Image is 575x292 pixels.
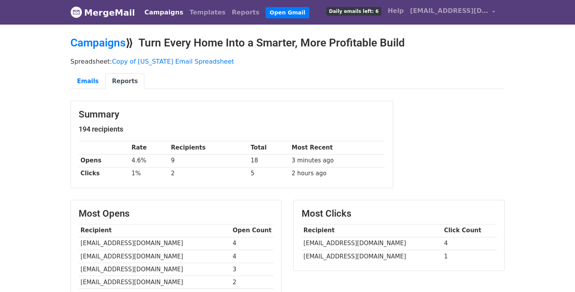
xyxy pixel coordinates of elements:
td: 3 [231,263,273,276]
a: [EMAIL_ADDRESS][DOMAIN_NAME] [407,3,498,21]
a: Daily emails left: 6 [323,3,385,19]
td: 2 hours ago [290,167,385,180]
th: Most Recent [290,141,385,154]
td: [EMAIL_ADDRESS][DOMAIN_NAME] [302,250,442,263]
th: Rate [129,141,169,154]
a: Campaigns [70,36,126,49]
td: 4 [231,250,273,263]
span: Daily emails left: 6 [326,7,381,16]
th: Open Count [231,224,273,237]
td: [EMAIL_ADDRESS][DOMAIN_NAME] [79,276,231,288]
td: 1 [442,250,496,263]
th: Clicks [79,167,129,180]
h5: 194 recipients [79,125,385,134]
a: Help [385,3,407,19]
td: [EMAIL_ADDRESS][DOMAIN_NAME] [79,263,231,276]
td: 3 minutes ago [290,154,385,167]
th: Recipients [169,141,249,154]
td: 2 [169,167,249,180]
h3: Most Clicks [302,208,496,219]
td: 4.6% [129,154,169,167]
td: 4 [442,237,496,250]
h2: ⟫ Turn Every Home Into a Smarter, More Profitable Build [70,36,505,50]
td: [EMAIL_ADDRESS][DOMAIN_NAME] [79,250,231,263]
td: 5 [249,167,290,180]
a: Reports [229,5,263,20]
td: 2 [231,276,273,288]
th: Click Count [442,224,496,237]
td: [EMAIL_ADDRESS][DOMAIN_NAME] [302,237,442,250]
span: [EMAIL_ADDRESS][DOMAIN_NAME] [410,6,488,16]
a: Campaigns [141,5,186,20]
a: Copy of [US_STATE] Email Spreadsheet [112,58,234,65]
a: Emails [70,73,105,89]
td: 4 [231,237,273,250]
h3: Summary [79,109,385,120]
a: Open Gmail [266,7,309,18]
h3: Most Opens [79,208,273,219]
th: Recipient [79,224,231,237]
th: Recipient [302,224,442,237]
td: 9 [169,154,249,167]
td: 18 [249,154,290,167]
td: 1% [129,167,169,180]
th: Opens [79,154,129,167]
a: Reports [105,73,144,89]
td: [EMAIL_ADDRESS][DOMAIN_NAME] [79,237,231,250]
th: Total [249,141,290,154]
img: MergeMail logo [70,6,82,18]
a: Templates [186,5,228,20]
p: Spreadsheet: [70,57,505,66]
a: MergeMail [70,4,135,21]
